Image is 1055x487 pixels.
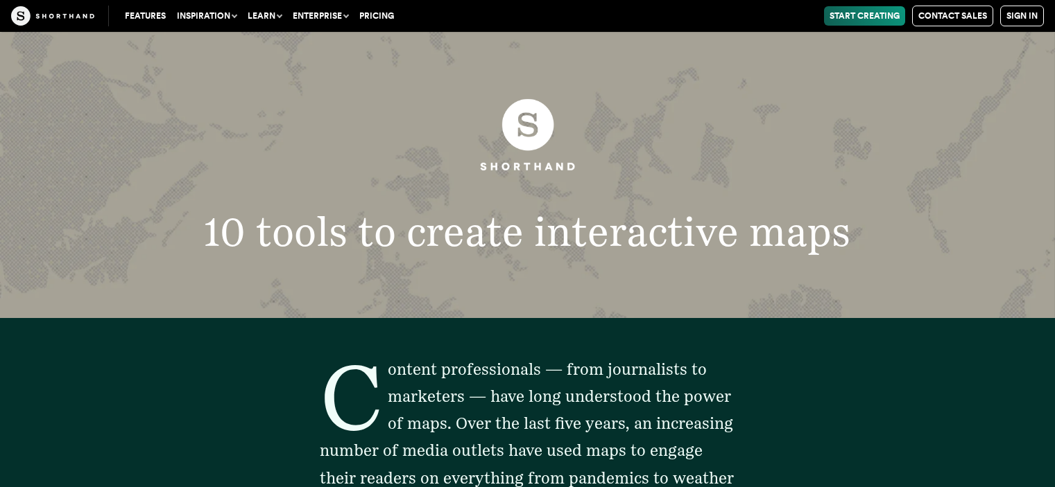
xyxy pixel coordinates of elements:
a: Pricing [354,6,400,26]
button: Learn [242,6,287,26]
a: Contact Sales [912,6,993,26]
h1: 10 tools to create interactive maps [135,211,920,251]
a: Start Creating [824,6,905,26]
button: Enterprise [287,6,354,26]
img: The Craft [11,6,94,26]
button: Inspiration [171,6,242,26]
a: Sign in [1000,6,1044,26]
a: Features [119,6,171,26]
